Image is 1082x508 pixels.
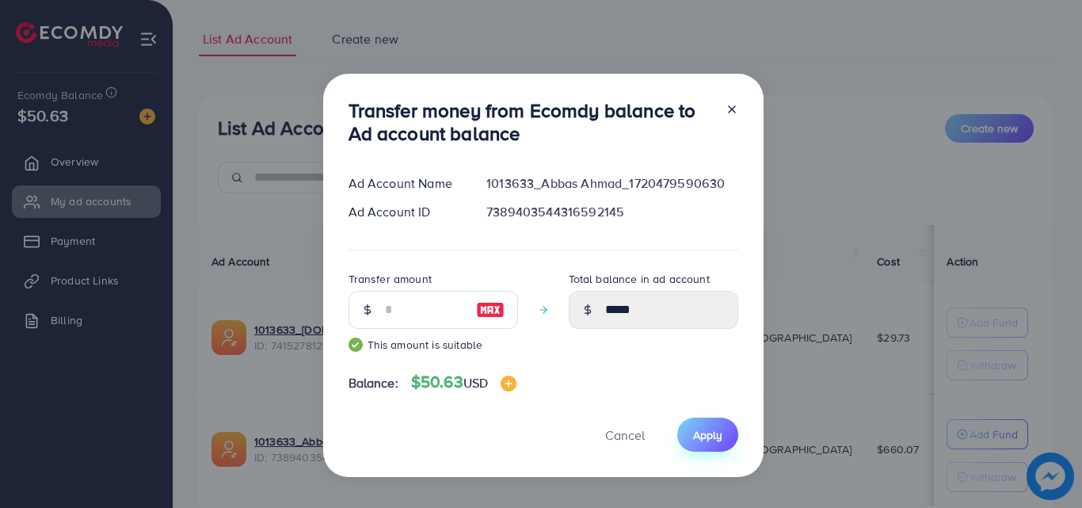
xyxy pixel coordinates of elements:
[474,203,750,221] div: 7389403544316592145
[349,374,398,392] span: Balance:
[411,372,516,392] h4: $50.63
[501,376,516,392] img: image
[693,427,722,443] span: Apply
[336,174,474,193] div: Ad Account Name
[474,174,750,193] div: 1013633_Abbas Ahmad_1720479590630
[476,300,505,319] img: image
[569,271,710,287] label: Total balance in ad account
[349,338,363,352] img: guide
[349,337,518,353] small: This amount is suitable
[585,418,665,452] button: Cancel
[349,99,713,145] h3: Transfer money from Ecomdy balance to Ad account balance
[336,203,474,221] div: Ad Account ID
[349,271,432,287] label: Transfer amount
[463,374,488,392] span: USD
[605,426,645,444] span: Cancel
[677,418,738,452] button: Apply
